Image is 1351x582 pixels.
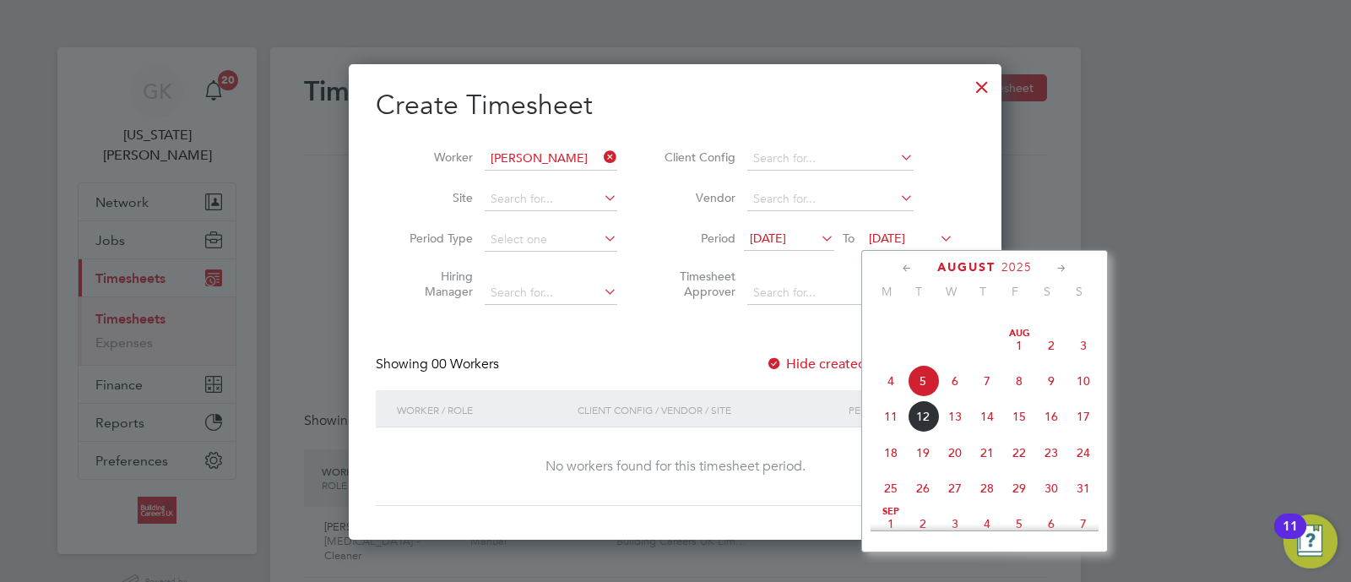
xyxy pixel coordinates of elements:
[937,260,996,275] span: August
[875,508,907,540] span: 1
[971,437,1003,469] span: 21
[939,365,971,397] span: 6
[971,508,1003,540] span: 4
[659,150,735,165] label: Client Config
[907,508,939,540] span: 2
[747,281,914,305] input: Search for...
[1035,400,1067,432] span: 16
[971,400,1003,432] span: 14
[376,88,974,123] h2: Create Timesheet
[1067,508,1099,540] span: 7
[393,390,573,429] div: Worker / Role
[1035,508,1067,540] span: 6
[1063,284,1095,299] span: S
[939,508,971,540] span: 3
[485,188,617,211] input: Search for...
[659,269,735,299] label: Timesheet Approver
[1031,284,1063,299] span: S
[1283,514,1337,568] button: Open Resource Center, 11 new notifications
[844,390,958,429] div: Period
[1003,329,1035,362] span: 1
[903,284,935,299] span: T
[1003,472,1035,504] span: 29
[397,269,473,299] label: Hiring Manager
[869,231,905,246] span: [DATE]
[750,231,786,246] span: [DATE]
[1035,365,1067,397] span: 9
[1001,260,1032,275] span: 2025
[747,147,914,171] input: Search for...
[875,400,907,432] span: 11
[907,400,939,432] span: 12
[1283,526,1298,548] div: 11
[659,231,735,246] label: Period
[1067,329,1099,362] span: 3
[1003,508,1035,540] span: 5
[1003,437,1035,469] span: 22
[875,472,907,504] span: 25
[1003,400,1035,432] span: 15
[907,472,939,504] span: 26
[485,281,617,305] input: Search for...
[393,458,958,476] div: No workers found for this timesheet period.
[971,472,1003,504] span: 28
[1067,437,1099,469] span: 24
[875,437,907,469] span: 18
[871,284,903,299] span: M
[485,147,617,171] input: Search for...
[397,231,473,246] label: Period Type
[875,365,907,397] span: 4
[907,365,939,397] span: 5
[1003,365,1035,397] span: 8
[485,228,617,252] input: Select one
[1035,437,1067,469] span: 23
[1035,329,1067,362] span: 2
[397,150,473,165] label: Worker
[376,356,502,373] div: Showing
[1067,472,1099,504] span: 31
[971,365,1003,397] span: 7
[1035,472,1067,504] span: 30
[875,508,907,516] span: Sep
[939,400,971,432] span: 13
[907,437,939,469] span: 19
[935,284,967,299] span: W
[659,190,735,205] label: Vendor
[397,190,473,205] label: Site
[431,356,499,373] span: 00 Workers
[573,390,844,429] div: Client Config / Vendor / Site
[1003,329,1035,338] span: Aug
[1067,400,1099,432] span: 17
[766,356,937,373] label: Hide created timesheets
[939,472,971,504] span: 27
[999,284,1031,299] span: F
[747,188,914,211] input: Search for...
[939,437,971,469] span: 20
[838,227,860,249] span: To
[967,284,999,299] span: T
[1067,365,1099,397] span: 10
